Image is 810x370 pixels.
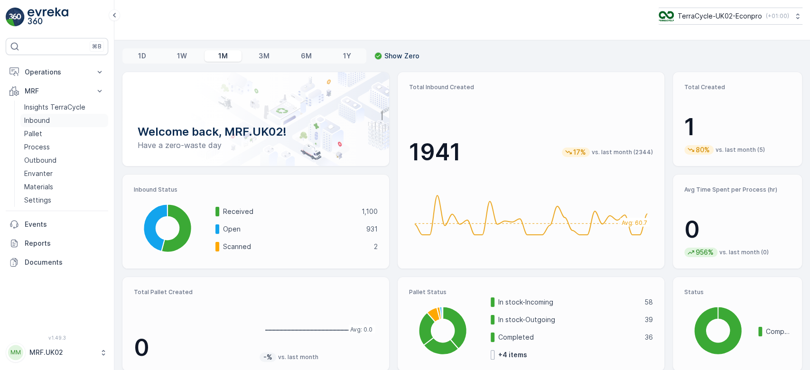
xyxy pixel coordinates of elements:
p: 1D [138,51,146,61]
a: Pallet [20,127,108,140]
p: Completed [766,327,791,336]
p: 0 [684,215,791,244]
button: TerraCycle-UK02-Econpro(+01:00) [659,8,802,25]
p: In stock-Outgoing [498,315,639,324]
span: v 1.49.3 [6,335,108,341]
p: Pallet [24,129,42,139]
p: Materials [24,182,53,192]
p: Have a zero-waste day [138,139,374,151]
p: Total Pallet Created [134,288,252,296]
p: Scanned [223,242,368,251]
p: Pallet Status [409,288,653,296]
p: 1 [684,113,791,141]
p: 1Y [343,51,351,61]
p: Envanter [24,169,53,178]
p: 931 [366,224,378,234]
p: -% [262,352,273,362]
p: 6M [301,51,312,61]
a: Inbound [20,114,108,127]
p: Avg Time Spent per Process (hr) [684,186,791,194]
p: In stock-Incoming [498,297,638,307]
p: 956% [695,248,715,257]
a: Outbound [20,154,108,167]
p: Open [223,224,360,234]
p: Reports [25,239,104,248]
p: Settings [24,195,51,205]
div: MM [8,345,23,360]
img: terracycle_logo_wKaHoWT.png [659,11,674,21]
p: Documents [25,258,104,267]
p: Inbound Status [134,186,378,194]
p: MRF.UK02 [29,348,95,357]
button: MRF [6,82,108,101]
p: 36 [645,333,653,342]
button: Operations [6,63,108,82]
a: Insights TerraCycle [20,101,108,114]
img: logo_light-DOdMpM7g.png [28,8,68,27]
p: vs. last month [278,353,318,361]
p: Inbound [24,116,50,125]
p: Total Inbound Created [409,83,653,91]
p: Process [24,142,50,152]
a: Documents [6,253,108,272]
p: ⌘B [92,43,102,50]
p: 2 [374,242,378,251]
p: 1W [177,51,187,61]
p: 80% [695,145,711,155]
p: Status [684,288,791,296]
p: MRF [25,86,89,96]
p: 0 [134,333,252,362]
p: Received [223,207,355,216]
img: logo [6,8,25,27]
p: TerraCycle-UK02-Econpro [678,11,762,21]
p: 17% [572,148,587,157]
p: Outbound [24,156,56,165]
p: 1941 [409,138,461,166]
p: vs. last month (5) [716,146,765,154]
p: 39 [645,315,653,324]
p: Insights TerraCycle [24,102,85,112]
p: Completed [498,333,639,342]
a: Settings [20,194,108,207]
p: Operations [25,67,89,77]
p: Events [25,220,104,229]
p: Show Zero [384,51,419,61]
p: 3M [259,51,270,61]
a: Reports [6,234,108,253]
button: MMMRF.UK02 [6,342,108,362]
p: vs. last month (0) [719,249,769,256]
a: Materials [20,180,108,194]
p: ( +01:00 ) [766,12,789,20]
p: Welcome back, MRF.UK02! [138,124,374,139]
p: 1,100 [362,207,378,216]
a: Envanter [20,167,108,180]
p: + 4 items [498,350,527,360]
p: Total Created [684,83,791,91]
p: 1M [218,51,228,61]
a: Process [20,140,108,154]
p: 58 [644,297,653,307]
p: vs. last month (2344) [592,148,653,156]
a: Events [6,215,108,234]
